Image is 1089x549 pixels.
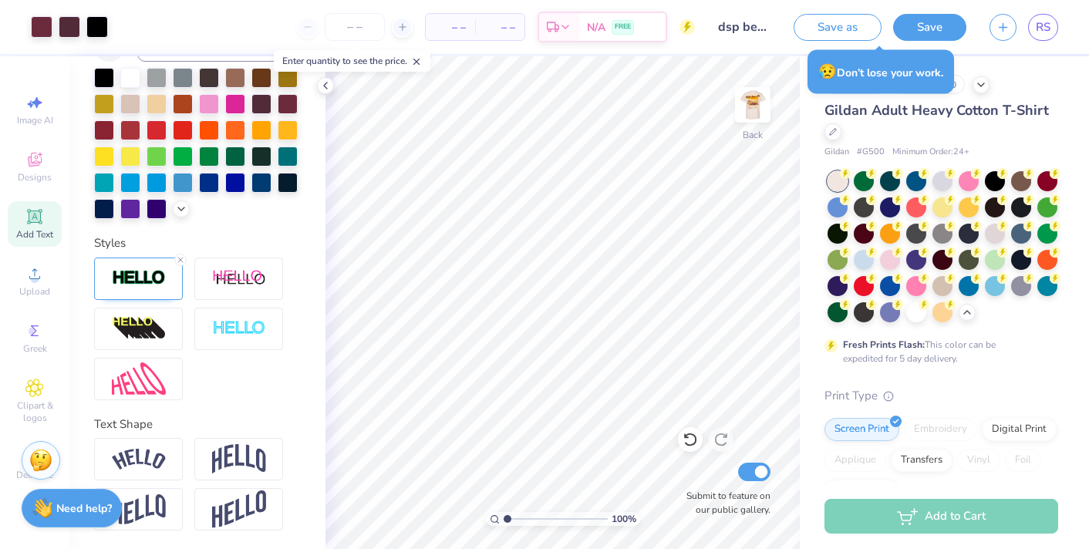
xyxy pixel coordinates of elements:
[1036,19,1050,36] span: RS
[56,501,112,516] strong: Need help?
[94,234,301,252] div: Styles
[94,416,301,433] div: Text Shape
[17,114,53,126] span: Image AI
[824,449,886,472] div: Applique
[824,101,1049,120] span: Gildan Adult Heavy Cotton T-Shirt
[891,449,952,472] div: Transfers
[112,449,166,470] img: Arc
[904,418,977,441] div: Embroidery
[892,146,969,159] span: Minimum Order: 24 +
[112,362,166,396] img: Free Distort
[274,50,430,72] div: Enter quantity to see the price.
[435,19,466,35] span: – –
[612,512,636,526] span: 100 %
[112,494,166,524] img: Flag
[112,269,166,287] img: Stroke
[824,480,899,503] div: Rhinestones
[957,449,1000,472] div: Vinyl
[18,171,52,184] span: Designs
[737,89,768,120] img: Back
[678,489,770,517] label: Submit to feature on our public gallery.
[16,469,53,481] span: Decorate
[325,13,385,41] input: – –
[1005,449,1041,472] div: Foil
[212,490,266,528] img: Rise
[857,146,885,159] span: # G500
[843,338,925,351] strong: Fresh Prints Flash:
[615,22,631,32] span: FREE
[743,128,763,142] div: Back
[706,12,782,42] input: Untitled Design
[16,228,53,241] span: Add Text
[212,320,266,338] img: Negative Space
[484,19,515,35] span: – –
[112,316,166,341] img: 3d Illusion
[8,399,62,424] span: Clipart & logos
[587,19,605,35] span: N/A
[982,418,1057,441] div: Digital Print
[19,285,50,298] span: Upload
[824,418,899,441] div: Screen Print
[824,146,849,159] span: Gildan
[794,14,882,41] button: Save as
[807,50,954,94] div: Don’t lose your work.
[212,444,266,473] img: Arch
[1028,14,1058,41] a: RS
[893,14,966,41] button: Save
[818,62,837,82] span: 😥
[212,269,266,288] img: Shadow
[843,338,1033,365] div: This color can be expedited for 5 day delivery.
[824,387,1058,405] div: Print Type
[23,342,47,355] span: Greek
